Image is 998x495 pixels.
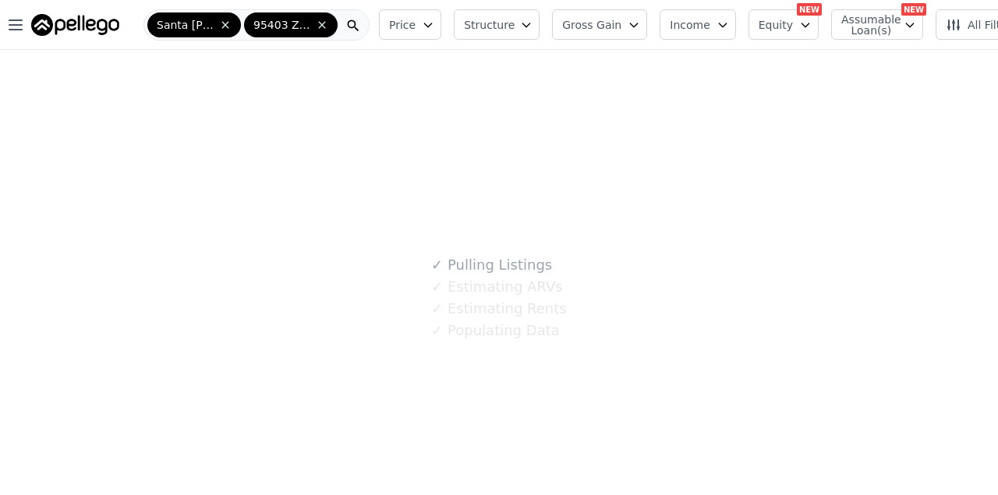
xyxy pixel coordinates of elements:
[901,3,926,16] div: NEW
[841,14,891,36] span: Assumable Loan(s)
[431,257,443,273] span: ✓
[797,3,822,16] div: NEW
[253,17,313,33] span: 95403 Zip Code
[660,9,736,40] button: Income
[552,9,647,40] button: Gross Gain
[431,276,562,298] div: Estimating ARVs
[759,17,793,33] span: Equity
[431,320,559,341] div: Populating Data
[31,14,119,36] img: Pellego
[431,301,443,316] span: ✓
[562,17,621,33] span: Gross Gain
[464,17,514,33] span: Structure
[431,254,552,276] div: Pulling Listings
[670,17,710,33] span: Income
[157,17,216,33] span: Santa [PERSON_NAME]-[GEOGRAPHIC_DATA]
[748,9,819,40] button: Equity
[431,279,443,295] span: ✓
[431,323,443,338] span: ✓
[831,9,923,40] button: Assumable Loan(s)
[431,298,566,320] div: Estimating Rents
[454,9,540,40] button: Structure
[389,17,416,33] span: Price
[379,9,441,40] button: Price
